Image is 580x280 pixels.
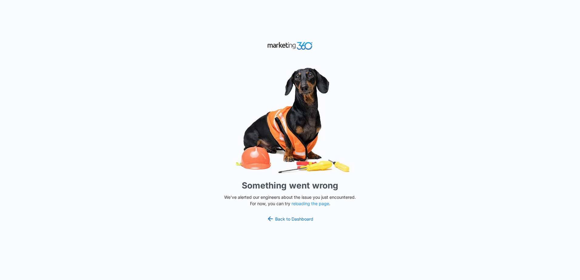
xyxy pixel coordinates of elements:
[267,41,313,51] img: Marketing 360 Logo
[267,215,313,222] a: Back to Dashboard
[242,179,338,192] h1: Something went wrong
[199,64,381,177] img: Sad Dog
[292,201,329,206] button: reloading the page
[222,194,358,207] p: We've alerted our engineers about the issue you just encountered. For now, you can try .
